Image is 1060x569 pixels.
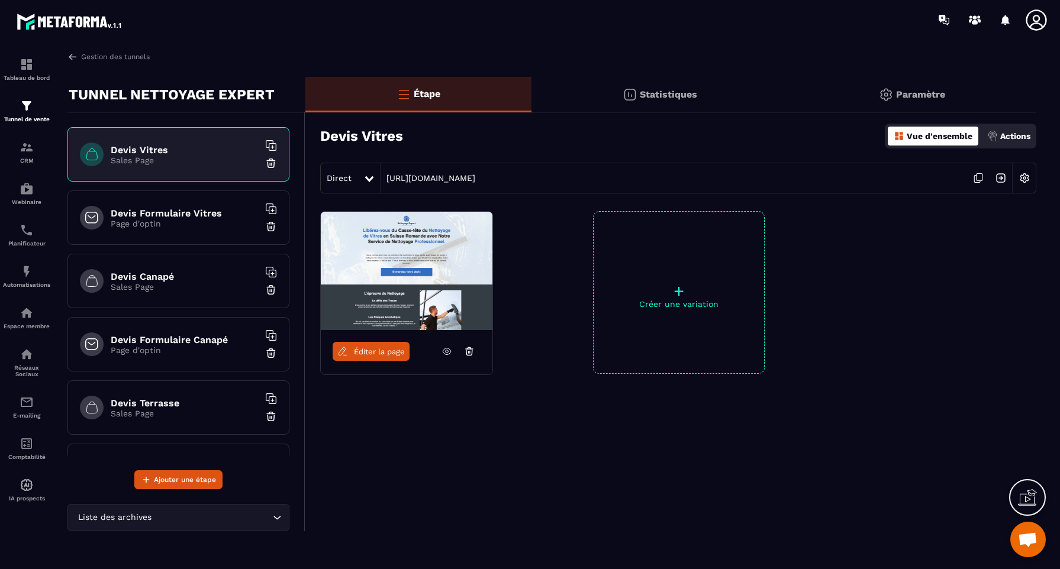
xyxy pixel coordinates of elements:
[20,264,34,279] img: automations
[154,511,270,524] input: Search for option
[3,240,50,247] p: Planificateur
[20,395,34,409] img: email
[111,144,259,156] h6: Devis Vitres
[3,323,50,329] p: Espace membre
[265,410,277,422] img: trash
[3,116,50,122] p: Tunnel de vente
[265,347,277,359] img: trash
[111,156,259,165] p: Sales Page
[3,338,50,386] a: social-networksocial-networkRéseaux Sociaux
[67,51,150,62] a: Gestion des tunnels
[3,495,50,502] p: IA prospects
[354,347,405,356] span: Éditer la page
[75,511,154,524] span: Liste des archives
[3,454,50,460] p: Comptabilité
[20,182,34,196] img: automations
[397,87,411,101] img: bars-o.4a397970.svg
[111,397,259,409] h6: Devis Terrasse
[17,11,123,32] img: logo
[879,88,893,102] img: setting-gr.5f69749f.svg
[894,131,904,141] img: dashboard-orange.40269519.svg
[3,364,50,377] p: Réseaux Sociaux
[3,214,50,256] a: schedulerschedulerPlanificateur
[333,342,410,361] a: Éditer la page
[594,283,764,299] p: +
[67,504,289,531] div: Search for option
[640,89,697,100] p: Statistiques
[3,173,50,214] a: automationsautomationsWebinaire
[265,221,277,232] img: trash
[111,271,259,282] h6: Devis Canapé
[414,88,440,99] p: Étape
[3,131,50,173] a: formationformationCRM
[3,297,50,338] a: automationsautomationsEspace membre
[111,409,259,418] p: Sales Page
[3,256,50,297] a: automationsautomationsAutomatisations
[20,140,34,154] img: formation
[1013,167,1036,189] img: setting-w.858f3a88.svg
[320,128,403,144] h3: Devis Vitres
[987,131,998,141] img: actions.d6e523a2.png
[20,437,34,451] img: accountant
[67,51,78,62] img: arrow
[623,88,637,102] img: stats.20deebd0.svg
[3,386,50,428] a: emailemailE-mailing
[111,334,259,345] h6: Devis Formulaire Canapé
[20,223,34,237] img: scheduler
[265,284,277,296] img: trash
[20,99,34,113] img: formation
[265,157,277,169] img: trash
[1000,131,1030,141] p: Actions
[154,474,216,486] span: Ajouter une étape
[3,412,50,419] p: E-mailing
[321,212,492,330] img: image
[1010,522,1046,557] a: Ouvrir le chat
[327,173,352,183] span: Direct
[896,89,945,100] p: Paramètre
[3,75,50,81] p: Tableau de bord
[3,428,50,469] a: accountantaccountantComptabilité
[3,157,50,164] p: CRM
[907,131,972,141] p: Vue d'ensemble
[20,478,34,492] img: automations
[111,219,259,228] p: Page d'optin
[3,49,50,90] a: formationformationTableau de bord
[69,83,275,106] p: TUNNEL NETTOYAGE EXPERT
[381,173,475,183] a: [URL][DOMAIN_NAME]
[990,167,1012,189] img: arrow-next.bcc2205e.svg
[111,282,259,292] p: Sales Page
[111,208,259,219] h6: Devis Formulaire Vitres
[20,57,34,72] img: formation
[134,470,223,489] button: Ajouter une étape
[20,306,34,320] img: automations
[594,299,764,309] p: Créer une variation
[3,90,50,131] a: formationformationTunnel de vente
[20,347,34,361] img: social-network
[111,345,259,355] p: Page d'optin
[3,282,50,288] p: Automatisations
[3,199,50,205] p: Webinaire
